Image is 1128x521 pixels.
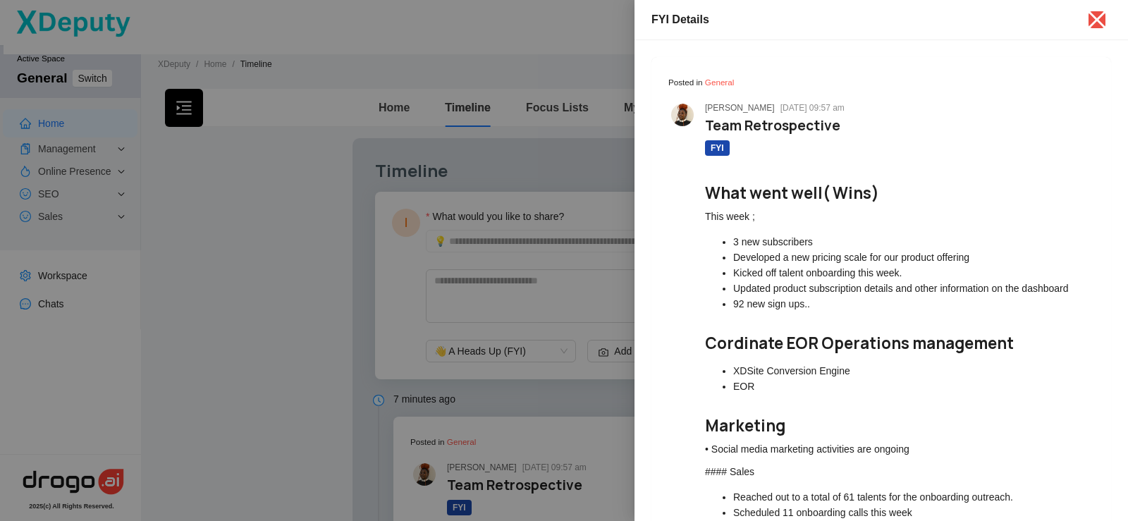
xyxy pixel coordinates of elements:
li: Reached out to a total of 61 talents for the onboarding outreach. [733,489,1094,505]
li: Kicked off talent onboarding this week. [733,265,1094,281]
li: 92 new sign ups.. [733,296,1094,312]
li: Developed a new pricing scale for our product offering [733,250,1094,265]
p: • Social media marketing activities are ongoing [705,441,1094,457]
span: [DATE] 09:57 am [780,103,845,113]
p: #### Sales [705,464,1094,479]
small: Posted in [668,78,734,87]
img: knvxl35sepbnuldkh16y.jpg [671,104,694,126]
li: EOR [733,379,1094,394]
a: [PERSON_NAME] [705,103,775,113]
p: This week ; [705,209,1094,224]
a: General [705,78,734,87]
h4: Cordinate EOR Operations management [705,334,1094,353]
h4: What went well( Wins) [705,184,1094,203]
span: close [1086,8,1108,31]
h5: Team Retrospective [705,118,1094,134]
li: XDSite Conversion Engine [733,363,1094,379]
h4: Marketing [705,417,1094,436]
button: Close [1089,11,1105,28]
span: FYI [705,140,730,156]
li: Updated product subscription details and other information on the dashboard [733,281,1094,296]
div: FYI Details [651,11,1072,28]
li: Scheduled 11 onboarding calls this week [733,505,1094,520]
li: 3 new subscribers [733,234,1094,250]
